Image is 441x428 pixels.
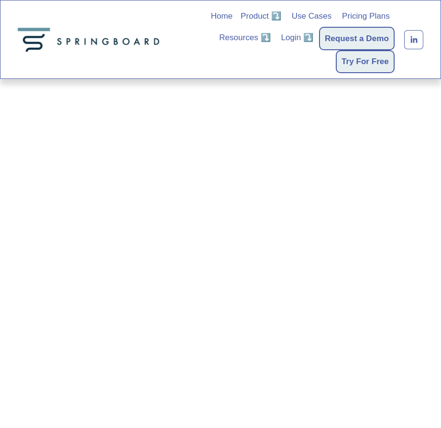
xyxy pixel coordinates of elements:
[281,32,313,44] span: Login ⤵️
[404,30,423,49] a: LinkedIn
[325,32,389,45] a: Request a Demo
[18,28,163,52] img: Springboard Technologies
[342,55,389,68] a: Try For Free
[342,10,390,23] a: Pricing Plans
[219,32,270,44] span: Resources ⤵️
[292,10,332,23] a: Use Cases
[241,11,281,22] span: Product ⤵️
[219,31,270,44] a: folder dropdown
[281,31,313,44] a: folder dropdown
[241,10,281,23] a: folder dropdown
[211,10,233,23] a: Home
